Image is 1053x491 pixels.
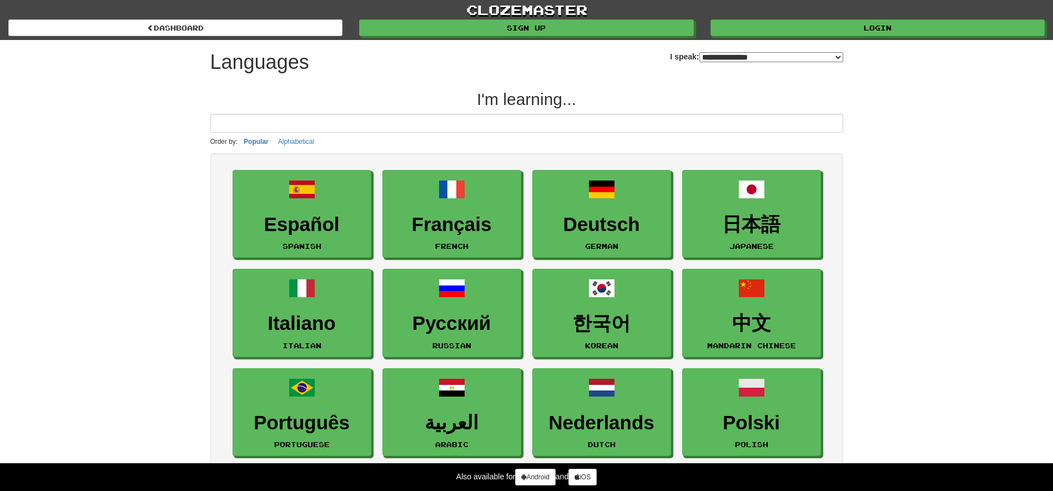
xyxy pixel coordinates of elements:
[707,342,796,349] small: Mandarin Chinese
[382,269,521,357] a: РусскийRussian
[538,313,665,334] h3: 한국어
[210,90,843,108] h2: I'm learning...
[538,214,665,236] h3: Deutsch
[682,368,821,457] a: PolskiPolish
[233,269,371,357] a: ItalianoItalian
[233,368,371,457] a: PortuguêsPortuguese
[670,51,843,62] label: I speak:
[240,136,272,148] button: Popular
[588,440,616,448] small: Dutch
[699,52,843,62] select: I speak:
[585,342,618,349] small: Korean
[688,313,815,334] h3: 中文
[8,19,342,36] a: dashboard
[435,440,468,448] small: Arabic
[359,19,693,36] a: Sign up
[435,242,468,250] small: French
[532,170,671,258] a: DeutschGerman
[389,214,515,236] h3: Français
[532,368,671,457] a: NederlandsDutch
[682,269,821,357] a: 中文Mandarin Chinese
[735,440,768,448] small: Polish
[568,469,597,485] a: iOS
[729,242,774,250] small: Japanese
[239,214,365,236] h3: Español
[688,412,815,434] h3: Polski
[532,269,671,357] a: 한국어Korean
[585,242,618,250] small: German
[239,412,365,434] h3: Português
[515,469,555,485] a: Android
[382,170,521,258] a: FrançaisFrench
[382,368,521,457] a: العربيةArabic
[389,313,515,334] h3: Русский
[233,170,371,258] a: EspañolSpanish
[210,51,309,73] h1: Languages
[538,412,665,434] h3: Nederlands
[283,242,321,250] small: Spanish
[239,313,365,334] h3: Italiano
[432,342,471,349] small: Russian
[682,170,821,258] a: 日本語Japanese
[389,412,515,434] h3: العربية
[711,19,1045,36] a: Login
[274,440,330,448] small: Portuguese
[275,136,318,148] button: Alphabetical
[210,138,238,146] small: Order by:
[283,342,321,349] small: Italian
[688,214,815,236] h3: 日本語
